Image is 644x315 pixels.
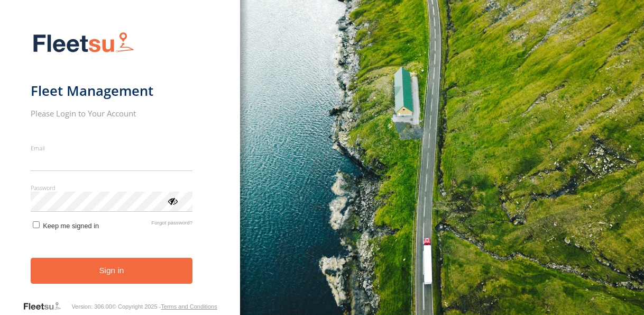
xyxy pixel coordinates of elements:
[112,303,217,310] div: © Copyright 2025 -
[43,222,99,230] span: Keep me signed in
[33,221,40,228] input: Keep me signed in
[31,144,193,152] label: Email
[31,25,210,301] form: main
[31,258,193,284] button: Sign in
[31,108,193,119] h2: Please Login to Your Account
[31,184,193,192] label: Password
[31,30,136,57] img: Fleetsu
[31,82,193,100] h1: Fleet Management
[167,195,178,206] div: ViewPassword
[71,303,112,310] div: Version: 306.00
[151,220,192,230] a: Forgot password?
[23,301,71,312] a: Visit our Website
[161,303,217,310] a: Terms and Conditions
